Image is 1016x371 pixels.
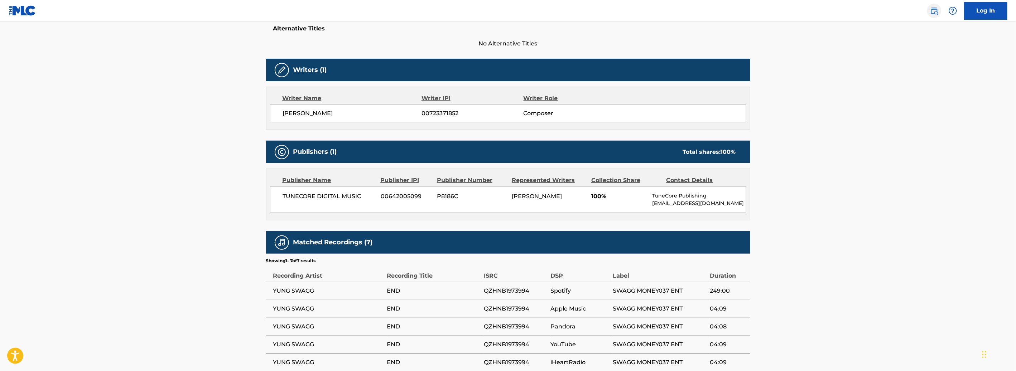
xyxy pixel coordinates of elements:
[273,25,743,32] h5: Alternative Titles
[266,258,316,264] p: Showing 1 - 7 of 7 results
[930,6,939,15] img: search
[387,264,480,280] div: Recording Title
[437,192,506,201] span: P8186C
[710,322,746,331] span: 04:08
[613,264,706,280] div: Label
[964,2,1007,20] a: Log In
[524,109,616,118] span: Composer
[484,322,547,331] span: QZHNB1973994
[591,176,661,185] div: Collection Share
[283,94,422,103] div: Writer Name
[512,193,562,200] span: [PERSON_NAME]
[666,176,736,185] div: Contact Details
[283,192,376,201] span: TUNECORE DIGITAL MUSIC
[278,238,286,247] img: Matched Recordings
[273,340,384,349] span: YUNG SWAGG
[710,264,746,280] div: Duration
[613,287,706,295] span: SWAGG MONEY037 ENT
[387,287,480,295] span: END
[273,322,384,331] span: YUNG SWAGG
[278,66,286,74] img: Writers
[387,322,480,331] span: END
[710,304,746,313] span: 04:09
[422,109,523,118] span: 00723371852
[980,337,1016,371] iframe: Chat Widget
[710,358,746,367] span: 04:09
[550,340,609,349] span: YouTube
[283,176,375,185] div: Publisher Name
[683,148,736,156] div: Total shares:
[484,358,547,367] span: QZHNB1973994
[381,192,432,201] span: 00642005099
[613,340,706,349] span: SWAGG MONEY037 ENT
[9,5,36,16] img: MLC Logo
[387,358,480,367] span: END
[927,4,942,18] a: Public Search
[381,176,432,185] div: Publisher IPI
[422,94,524,103] div: Writer IPI
[613,358,706,367] span: SWAGG MONEY037 ENT
[283,109,422,118] span: [PERSON_NAME]
[550,322,609,331] span: Pandora
[613,322,706,331] span: SWAGG MONEY037 ENT
[550,304,609,313] span: Apple Music
[484,264,547,280] div: ISRC
[484,287,547,295] span: QZHNB1973994
[946,4,960,18] div: Help
[982,344,987,365] div: Drag
[550,264,609,280] div: DSP
[524,94,616,103] div: Writer Role
[710,340,746,349] span: 04:09
[273,358,384,367] span: YUNG SWAGG
[652,200,746,207] p: [EMAIL_ADDRESS][DOMAIN_NAME]
[550,358,609,367] span: iHeartRadio
[293,148,337,156] h5: Publishers (1)
[949,6,957,15] img: help
[484,340,547,349] span: QZHNB1973994
[387,304,480,313] span: END
[512,176,586,185] div: Represented Writers
[652,192,746,200] p: TuneCore Publishing
[266,39,750,48] span: No Alternative Titles
[484,304,547,313] span: QZHNB1973994
[293,238,373,246] h5: Matched Recordings (7)
[278,148,286,156] img: Publishers
[613,304,706,313] span: SWAGG MONEY037 ENT
[721,148,736,155] span: 100 %
[550,287,609,295] span: Spotify
[273,287,384,295] span: YUNG SWAGG
[273,304,384,313] span: YUNG SWAGG
[437,176,506,185] div: Publisher Number
[273,264,384,280] div: Recording Artist
[710,287,746,295] span: 249:00
[591,192,647,201] span: 100%
[387,340,480,349] span: END
[293,66,327,74] h5: Writers (1)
